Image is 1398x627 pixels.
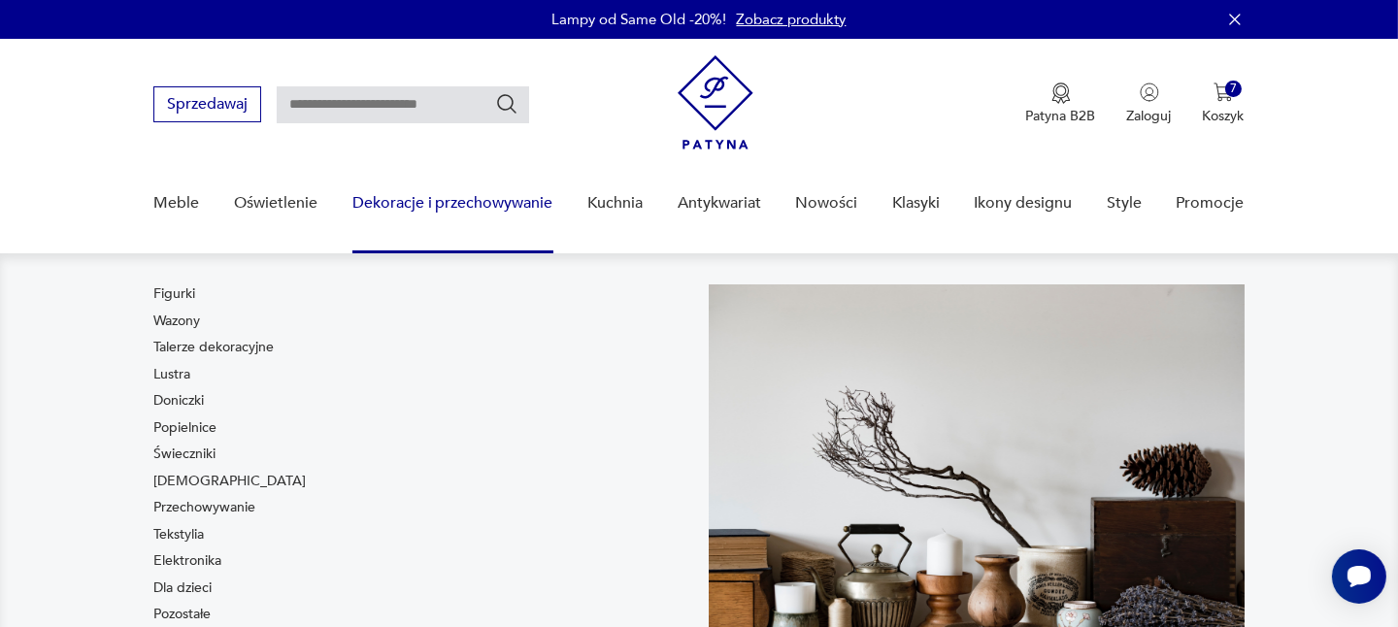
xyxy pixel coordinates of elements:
[1225,81,1242,97] div: 7
[1127,107,1172,125] p: Zaloguj
[795,166,857,241] a: Nowości
[153,445,216,464] a: Świeczniki
[153,525,204,544] a: Tekstylia
[737,10,847,29] a: Zobacz produkty
[1026,82,1096,125] button: Patyna B2B
[153,166,199,241] a: Meble
[153,578,212,598] a: Dla dzieci
[1332,549,1386,604] iframe: Smartsupp widget button
[234,166,317,241] a: Oświetlenie
[153,99,261,113] a: Sprzedawaj
[495,92,518,115] button: Szukaj
[1177,166,1245,241] a: Promocje
[153,498,255,517] a: Przechowywanie
[153,86,261,122] button: Sprzedawaj
[153,391,204,411] a: Doniczki
[974,166,1072,241] a: Ikony designu
[153,312,200,331] a: Wazony
[678,55,753,149] img: Patyna - sklep z meblami i dekoracjami vintage
[153,338,274,357] a: Talerze dekoracyjne
[352,166,553,241] a: Dekoracje i przechowywanie
[678,166,761,241] a: Antykwariat
[1026,107,1096,125] p: Patyna B2B
[153,418,216,438] a: Popielnice
[1203,107,1245,125] p: Koszyk
[1107,166,1142,241] a: Style
[1051,82,1071,104] img: Ikona medalu
[153,472,306,491] a: [DEMOGRAPHIC_DATA]
[552,10,727,29] p: Lampy od Same Old -20%!
[1127,82,1172,125] button: Zaloguj
[1140,82,1159,102] img: Ikonka użytkownika
[587,166,643,241] a: Kuchnia
[892,166,940,241] a: Klasyki
[153,365,190,384] a: Lustra
[1026,82,1096,125] a: Ikona medaluPatyna B2B
[153,551,221,571] a: Elektronika
[1203,82,1245,125] button: 7Koszyk
[153,605,211,624] a: Pozostałe
[1214,82,1233,102] img: Ikona koszyka
[153,284,195,304] a: Figurki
